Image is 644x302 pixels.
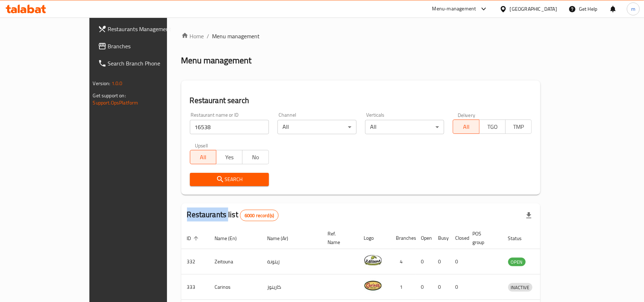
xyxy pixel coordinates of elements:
button: All [190,150,216,164]
th: Closed [450,227,467,249]
button: No [242,150,269,164]
input: Search for restaurant name or ID.. [190,120,269,134]
span: INACTIVE [508,283,532,292]
span: Status [508,234,531,243]
td: 0 [433,274,450,300]
span: Search [196,175,263,184]
button: Yes [216,150,242,164]
td: 1 [390,274,416,300]
span: 6000 record(s) [240,212,278,219]
td: زيتونة [262,249,322,274]
label: Upsell [195,143,208,148]
span: All [193,152,213,162]
td: 4 [390,249,416,274]
span: TGO [482,122,503,132]
div: Menu-management [432,5,476,13]
nav: breadcrumb [181,32,541,40]
a: Branches [92,38,197,55]
td: 0 [416,274,433,300]
span: Menu management [212,32,260,40]
div: [GEOGRAPHIC_DATA] [510,5,557,13]
div: All [365,120,444,134]
button: TMP [505,120,532,134]
span: Name (En) [215,234,246,243]
td: Carinos [209,274,262,300]
h2: Menu management [181,55,252,66]
span: No [245,152,266,162]
button: All [453,120,479,134]
span: OPEN [508,258,526,266]
td: Zeitouna [209,249,262,274]
a: Restaurants Management [92,20,197,38]
td: 0 [433,249,450,274]
th: Busy [433,227,450,249]
li: / [207,32,210,40]
span: ID [187,234,201,243]
span: Search Branch Phone [108,59,191,68]
span: Ref. Name [328,229,350,247]
span: Yes [219,152,240,162]
span: Get support on: [93,91,126,100]
td: 0 [416,249,433,274]
label: Delivery [458,112,476,117]
div: Export file [520,207,537,224]
span: POS group [473,229,494,247]
span: 1.0.0 [112,79,123,88]
div: Total records count [240,210,279,221]
div: All [277,120,357,134]
button: Search [190,173,269,186]
span: Restaurants Management [108,25,191,33]
img: Zeitouna [364,251,382,269]
span: All [456,122,476,132]
h2: Restaurants list [187,209,279,221]
span: TMP [508,122,529,132]
span: Version: [93,79,110,88]
span: Branches [108,42,191,50]
span: Name (Ar) [267,234,298,243]
div: OPEN [508,258,526,266]
td: 0 [450,249,467,274]
th: Logo [358,227,390,249]
td: كارينوز [262,274,322,300]
th: Branches [390,227,416,249]
span: m [631,5,635,13]
a: Support.OpsPlatform [93,98,138,107]
a: Search Branch Phone [92,55,197,72]
td: 0 [450,274,467,300]
img: Carinos [364,277,382,294]
button: TGO [479,120,506,134]
th: Open [416,227,433,249]
h2: Restaurant search [190,95,532,106]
